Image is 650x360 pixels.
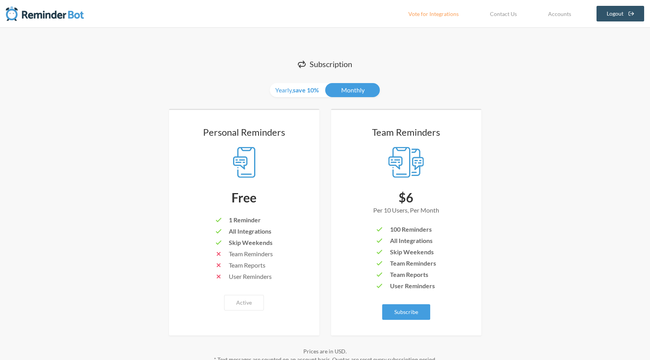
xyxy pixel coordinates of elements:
div: Per 10 Users, Per Month [347,206,466,215]
div: Free [185,190,304,206]
img: Reminder Bot [6,6,84,21]
span: All Integrations [390,237,433,244]
h3: Team Reminders [347,126,466,139]
span: User Reminders [229,273,272,280]
button: Active [224,295,264,310]
span: Skip Weekends [229,239,272,246]
span: User Reminders [390,282,435,289]
a: Monthly [326,83,380,97]
span: Team Reminders [229,250,273,257]
a: Contact Us [480,6,527,21]
h1: Subscription [169,59,481,69]
span: 100 Reminders [390,225,432,233]
span: All Integrations [229,227,271,235]
a: Logout [597,6,645,21]
button: Subscribe [382,304,430,320]
span: 1 Reminder [229,216,261,223]
a: Vote for Integrations [399,6,468,21]
span: Team Reminders [390,259,436,267]
a: Accounts [538,6,581,21]
div: $6 [347,190,466,206]
h3: Personal Reminders [185,126,304,139]
a: Yearly,save 10% [270,83,324,97]
span: Team Reports [390,271,428,278]
span: Skip Weekends [390,248,434,255]
span: Team Reports [229,261,265,269]
strong: save 10% [293,86,319,94]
